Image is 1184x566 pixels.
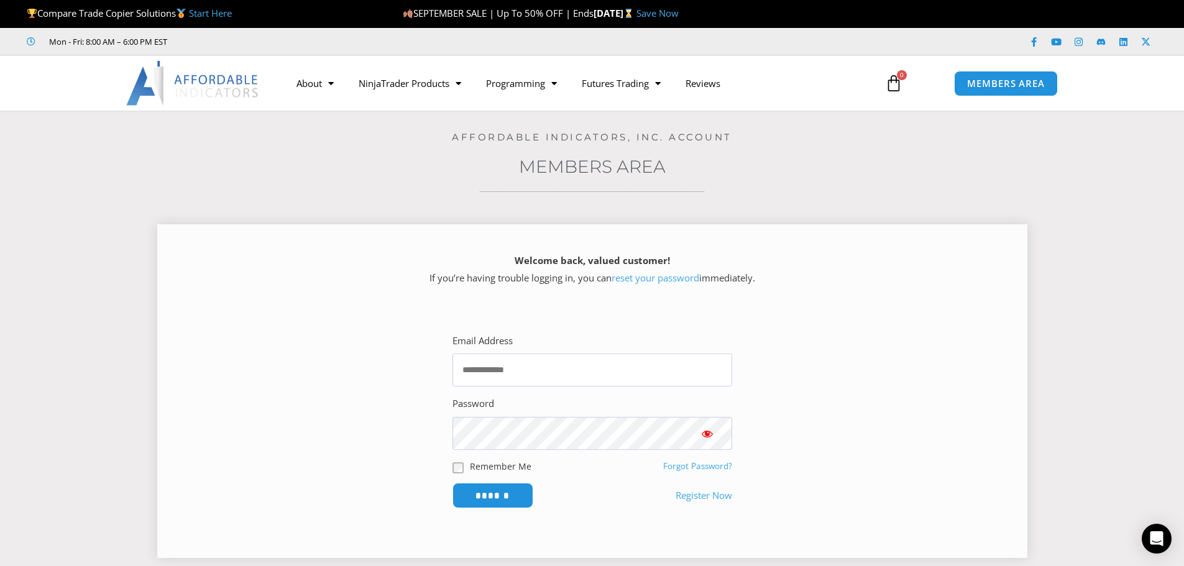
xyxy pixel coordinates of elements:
strong: Welcome back, valued customer! [515,254,670,267]
img: 🍂 [403,9,413,18]
a: Programming [474,69,569,98]
a: Save Now [636,7,679,19]
label: Email Address [452,332,513,350]
span: MEMBERS AREA [967,79,1045,88]
a: Affordable Indicators, Inc. Account [452,131,732,143]
a: Start Here [189,7,232,19]
a: reset your password [612,272,699,284]
img: ⌛ [624,9,633,18]
a: MEMBERS AREA [954,71,1058,96]
span: Compare Trade Copier Solutions [27,7,232,19]
a: Futures Trading [569,69,673,98]
img: 🏆 [27,9,37,18]
a: Forgot Password? [663,460,732,472]
a: NinjaTrader Products [346,69,474,98]
div: Open Intercom Messenger [1142,524,1172,554]
p: If you’re having trouble logging in, you can immediately. [179,252,1006,287]
span: 0 [897,70,907,80]
button: Show password [682,417,732,450]
img: LogoAI | Affordable Indicators – NinjaTrader [126,61,260,106]
iframe: Customer reviews powered by Trustpilot [185,35,371,48]
span: SEPTEMBER SALE | Up To 50% OFF | Ends [403,7,594,19]
a: Reviews [673,69,733,98]
label: Remember Me [470,460,531,473]
img: 🥇 [177,9,186,18]
label: Password [452,395,494,413]
a: 0 [866,65,921,101]
nav: Menu [284,69,871,98]
a: Members Area [519,156,666,177]
span: Mon - Fri: 8:00 AM – 6:00 PM EST [46,34,167,49]
a: About [284,69,346,98]
strong: [DATE] [594,7,636,19]
a: Register Now [676,487,732,504]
